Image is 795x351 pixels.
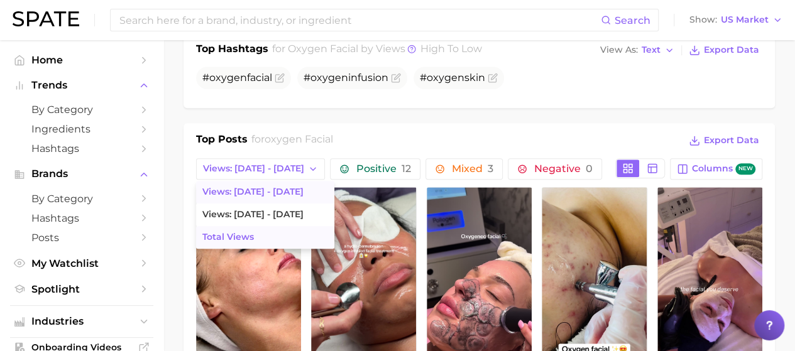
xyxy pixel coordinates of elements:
[735,163,755,175] span: new
[10,50,153,70] a: Home
[452,164,493,174] span: Mixed
[13,11,79,26] img: SPATE
[31,232,132,244] span: Posts
[721,16,769,23] span: US Market
[10,228,153,247] a: Posts
[10,189,153,208] a: by Category
[31,104,132,116] span: by Category
[692,163,755,175] span: Columns
[202,72,272,84] span: #
[31,316,132,327] span: Industries
[356,164,411,174] span: Positive
[704,135,759,146] span: Export Data
[686,12,786,28] button: ShowUS Market
[203,163,304,174] span: Views: [DATE] - [DATE]
[251,132,333,151] h2: for
[402,163,411,175] span: 12
[10,254,153,273] a: My Watchlist
[31,54,132,66] span: Home
[288,43,358,55] span: oxygen facial
[420,72,485,84] span: # skin
[31,212,132,224] span: Hashtags
[10,100,153,119] a: by Category
[420,43,482,55] span: high to low
[427,72,464,84] span: oxygen
[670,158,762,180] button: Columnsnew
[686,132,762,149] button: Export Data
[391,73,401,83] button: Flag as miscategorized or irrelevant
[31,257,132,269] span: My Watchlist
[600,46,638,53] span: View As
[10,76,153,95] button: Trends
[310,72,348,84] span: oxygen
[597,42,677,58] button: View AsText
[704,45,759,55] span: Export Data
[202,232,254,242] span: Total Views
[10,208,153,228] a: Hashtags
[615,14,650,26] span: Search
[686,41,762,59] button: Export Data
[118,9,601,31] input: Search here for a brand, industry, or ingredient
[31,123,132,135] span: Ingredients
[247,72,272,84] span: facial
[31,143,132,154] span: Hashtags
[272,41,482,59] h2: for by Views
[642,46,661,53] span: Text
[202,186,304,197] span: Views: [DATE] - [DATE]
[689,16,717,23] span: Show
[31,80,132,91] span: Trends
[586,163,593,175] span: 0
[10,279,153,299] a: Spotlight
[196,41,268,59] h1: Top Hashtags
[10,165,153,183] button: Brands
[196,181,334,249] ul: Views: [DATE] - [DATE]
[275,73,285,83] button: Flag as miscategorized or irrelevant
[488,163,493,175] span: 3
[31,168,132,180] span: Brands
[304,72,388,84] span: # infusion
[10,312,153,331] button: Industries
[209,72,247,84] span: oxygen
[31,193,132,205] span: by Category
[534,164,593,174] span: Negative
[202,209,304,220] span: Views: [DATE] - [DATE]
[196,132,248,151] h1: Top Posts
[488,73,498,83] button: Flag as miscategorized or irrelevant
[10,119,153,139] a: Ingredients
[265,133,333,145] span: oxygen facial
[31,283,132,295] span: Spotlight
[10,139,153,158] a: Hashtags
[196,158,325,180] button: Views: [DATE] - [DATE]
